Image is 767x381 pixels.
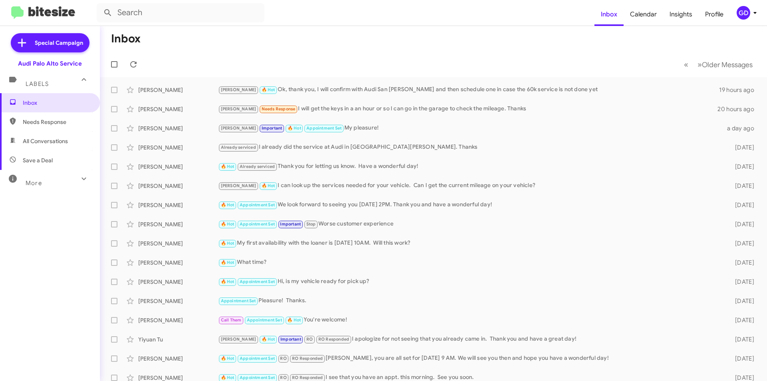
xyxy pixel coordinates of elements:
div: [DATE] [722,278,761,286]
span: [PERSON_NAME] [221,126,256,131]
div: [DATE] [722,335,761,343]
a: Inbox [594,3,624,26]
span: 🔥 Hot [221,241,234,246]
div: [DATE] [722,182,761,190]
div: [PERSON_NAME] [138,163,218,171]
div: I already did the service at Audi in [GEOGRAPHIC_DATA][PERSON_NAME]. Thanks [218,143,722,152]
nav: Page navigation example [680,56,757,73]
div: [PERSON_NAME] [138,259,218,267]
div: Thank you for letting us know. Have a wonderful day! [218,162,722,171]
button: Previous [679,56,693,73]
div: [PERSON_NAME] [138,105,218,113]
div: My pleasure! [218,124,722,133]
span: More [26,180,42,187]
span: Needs Response [262,106,296,112]
span: Appointment Set [240,221,275,227]
span: 🔥 Hot [221,260,234,265]
div: [PERSON_NAME] [138,201,218,209]
span: 🔥 Hot [221,164,234,169]
input: Search [97,3,264,22]
a: Insights [663,3,699,26]
div: [PERSON_NAME] [138,297,218,305]
div: [DATE] [722,316,761,324]
div: Audi Palo Alto Service [18,60,82,68]
div: Yiyuan Tu [138,335,218,343]
div: [DATE] [722,355,761,363]
div: [DATE] [722,144,761,152]
a: Profile [699,3,730,26]
div: I apologize for not seeing that you already came in. Thank you and have a great day! [218,335,722,344]
div: [PERSON_NAME] [138,220,218,228]
span: 🔥 Hot [262,87,275,92]
span: 🔥 Hot [288,126,301,131]
span: RO Responded [318,337,349,342]
span: » [697,60,702,70]
button: Next [693,56,757,73]
a: Special Campaign [11,33,89,52]
div: Hi, is my vehicle ready for pick up? [218,277,722,286]
button: GD [730,6,758,20]
span: 🔥 Hot [262,337,275,342]
span: Appointment Set [306,126,342,131]
div: [DATE] [722,297,761,305]
div: [DATE] [722,239,761,247]
div: 20 hours ago [717,105,761,113]
div: I will get the keys in a an hour or so I can go in the garage to check the mileage. Thanks [218,104,717,114]
span: 🔥 Hot [262,183,275,188]
span: Important [280,221,301,227]
div: [DATE] [722,163,761,171]
span: All Conversations [23,137,68,145]
div: GD [737,6,750,20]
h1: Inbox [111,32,141,45]
span: 🔥 Hot [221,221,234,227]
div: [DATE] [722,220,761,228]
span: [PERSON_NAME] [221,183,256,188]
div: Worse customer experience [218,219,722,229]
span: « [684,60,688,70]
div: 19 hours ago [719,86,761,94]
div: You're welcome! [218,315,722,325]
div: Pleasure! Thanks. [218,296,722,305]
span: RO [280,356,286,361]
div: We look forward to seeing you [DATE] 2PM. Thank you and have a wonderful day! [218,200,722,209]
div: a day ago [722,124,761,132]
div: [PERSON_NAME] [138,355,218,363]
span: Appointment Set [240,356,275,361]
div: I can look up the services needed for your vehicle. Can I get the current mileage on your vehicle? [218,181,722,190]
span: Appointment Set [240,279,275,284]
div: [PERSON_NAME] [138,144,218,152]
span: RO Responded [292,356,323,361]
div: [DATE] [722,201,761,209]
div: [PERSON_NAME] [138,124,218,132]
div: [DATE] [722,259,761,267]
span: 🔥 Hot [221,356,234,361]
div: [PERSON_NAME] [138,278,218,286]
span: Inbox [23,99,91,107]
div: [PERSON_NAME] [138,86,218,94]
span: [PERSON_NAME] [221,106,256,112]
span: Already serviced [221,145,256,150]
span: Appointment Set [247,317,282,323]
span: Labels [26,80,49,88]
a: Calendar [624,3,663,26]
span: [PERSON_NAME] [221,87,256,92]
span: Appointment Set [221,298,256,303]
span: 🔥 Hot [287,317,301,323]
span: Important [262,126,282,131]
span: 🔥 Hot [221,202,234,207]
span: Already serviced [240,164,275,169]
span: 🔥 Hot [221,279,234,284]
div: What time? [218,258,722,267]
span: Save a Deal [23,156,53,164]
span: Stop [306,221,316,227]
span: [PERSON_NAME] [221,337,256,342]
span: Older Messages [702,60,753,69]
div: [PERSON_NAME] [138,316,218,324]
span: Special Campaign [35,39,83,47]
div: Ok, thank you, I will confirm with Audi San [PERSON_NAME] and then schedule one in case the 60k s... [218,85,719,94]
div: [PERSON_NAME] [138,239,218,247]
span: Needs Response [23,118,91,126]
